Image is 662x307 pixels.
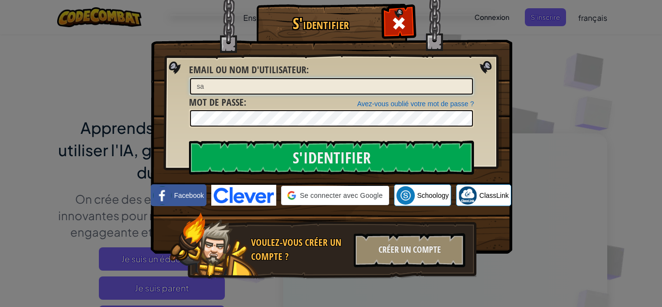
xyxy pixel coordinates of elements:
span: Se connecter avec Google [300,191,383,200]
div: Créer un compte [354,233,465,267]
label: : [189,63,309,77]
input: S'identifier [189,141,474,175]
div: Voulez-vous créer un compte ? [251,236,348,263]
span: Email ou nom d'utilisateur [189,63,306,76]
img: classlink-logo-small.png [458,186,477,205]
a: Avez-vous oublié votre mot de passe ? [357,100,474,108]
span: Schoology [417,191,449,200]
img: facebook_small.png [153,186,172,205]
img: clever-logo-blue.png [211,185,276,206]
label: : [189,96,246,110]
img: schoology.png [396,186,415,205]
div: Se connecter avec Google [281,186,389,205]
span: Facebook [174,191,204,200]
span: ClassLink [479,191,509,200]
h1: S'identifier [259,15,382,32]
span: Mot de passe [189,96,244,109]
